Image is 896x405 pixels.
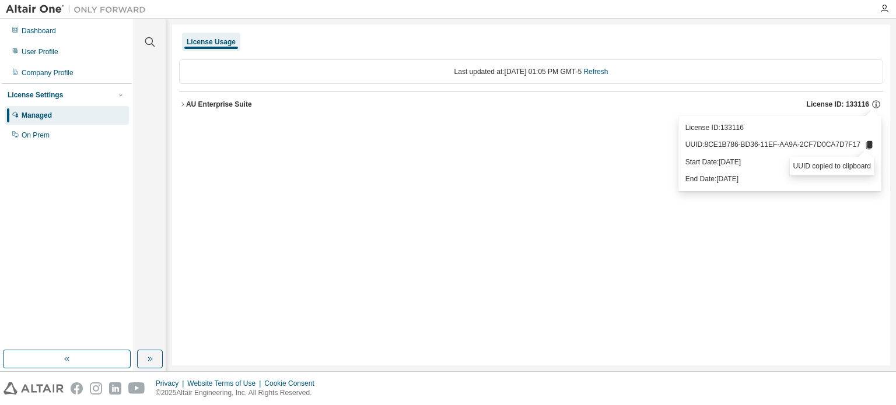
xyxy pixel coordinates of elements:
div: User Profile [22,47,58,57]
div: On Prem [22,131,50,140]
img: altair_logo.svg [3,382,64,395]
p: License ID: 133116 [685,123,874,133]
p: End Date: [DATE] [685,174,874,184]
div: Privacy [156,379,187,388]
div: Company Profile [22,68,73,78]
a: Refresh [583,68,608,76]
p: © 2025 Altair Engineering, Inc. All Rights Reserved. [156,388,321,398]
div: Cookie Consent [264,379,321,388]
img: facebook.svg [71,382,83,395]
div: UUID copied to clipboard [790,157,874,175]
p: UUID: 8CE1B786-BD36-11EF-AA9A-2CF7D0CA7D7F17 [685,140,874,150]
div: License Usage [187,37,236,47]
div: Managed [22,111,52,120]
img: youtube.svg [128,382,145,395]
p: Start Date: [DATE] [685,157,874,167]
span: License ID: 133116 [807,100,869,109]
div: Dashboard [22,26,56,36]
img: Altair One [6,3,152,15]
div: Last updated at: [DATE] 01:05 PM GMT-5 [179,59,883,84]
button: AU Enterprise SuiteLicense ID: 133116 [179,91,883,117]
div: Website Terms of Use [187,379,264,388]
div: AU Enterprise Suite [186,100,252,109]
img: linkedin.svg [109,382,121,395]
img: instagram.svg [90,382,102,395]
div: License Settings [8,90,63,100]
